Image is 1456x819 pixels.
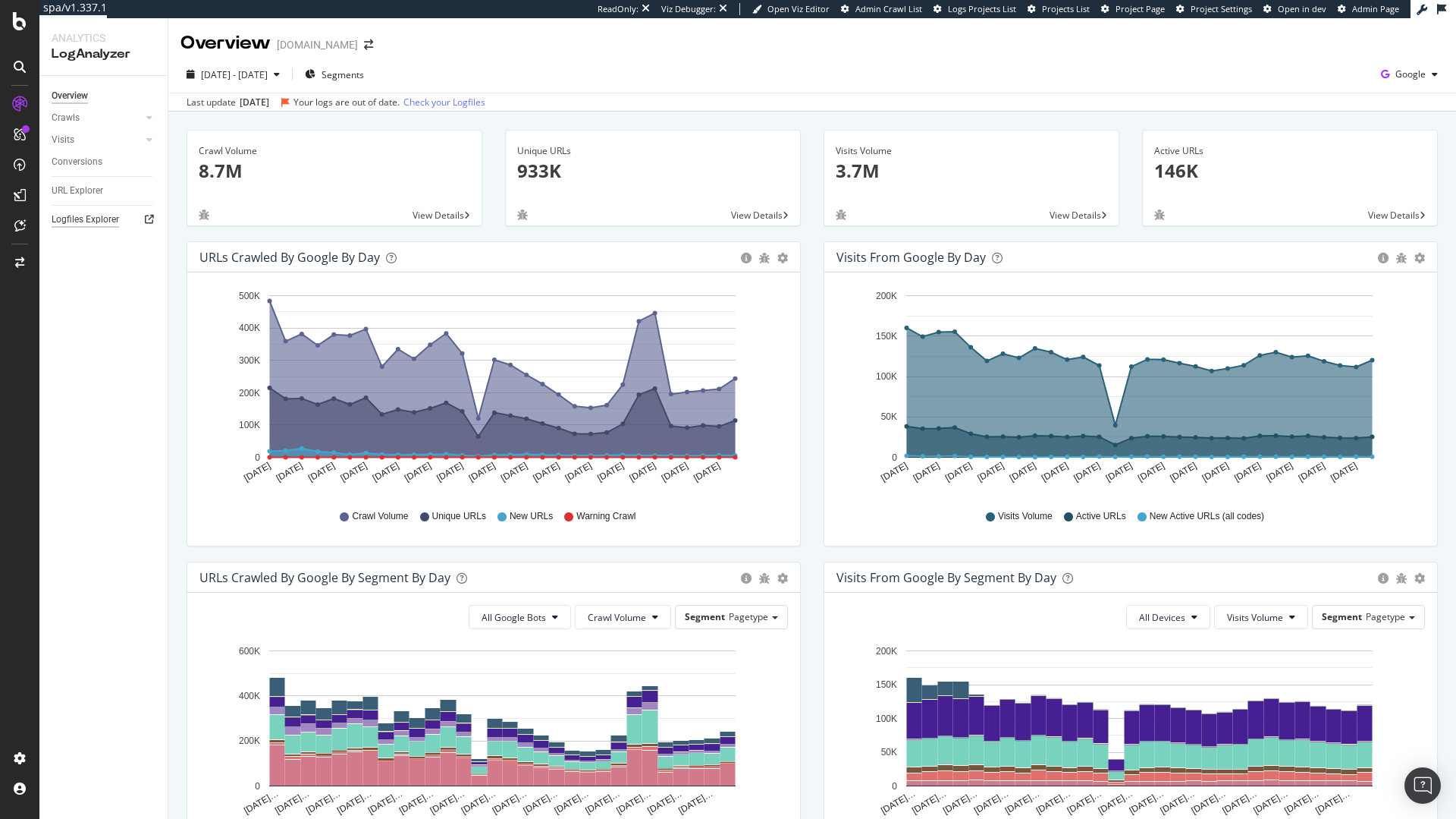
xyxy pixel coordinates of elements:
[1200,460,1231,484] text: [DATE]
[841,3,922,15] a: Admin Crawl List
[52,110,80,126] div: Crawls
[52,154,157,170] a: Conversions
[239,355,260,366] text: 300K
[1378,573,1389,584] div: circle-info
[1322,610,1362,623] span: Segment
[1072,460,1102,484] text: [DATE]
[876,291,897,301] text: 200K
[1139,611,1185,624] span: All Devices
[499,460,529,484] text: [DATE]
[998,510,1053,523] span: Visits Volume
[52,88,88,104] div: Overview
[352,510,408,523] span: Crawl Volume
[729,610,768,623] span: Pagetype
[876,679,897,690] text: 150K
[239,420,260,430] text: 100K
[1176,3,1252,15] a: Project Settings
[943,460,974,484] text: [DATE]
[1154,209,1165,220] div: bug
[199,285,783,496] div: A chart.
[752,3,830,15] a: Open Viz Editor
[741,253,752,263] div: circle-info
[1168,460,1198,484] text: [DATE]
[876,713,897,724] text: 100K
[255,781,260,792] text: 0
[881,412,897,423] text: 50K
[510,510,553,523] span: New URLs
[239,646,260,657] text: 600K
[403,460,433,484] text: [DATE]
[371,460,401,484] text: [DATE]
[731,209,783,222] span: View Details
[52,212,119,228] div: Logfiles Explorer
[517,144,789,158] div: Unique URLs
[836,250,986,265] div: Visits from Google by day
[275,460,305,484] text: [DATE]
[199,641,783,817] svg: A chart.
[239,736,260,747] text: 200K
[435,460,465,484] text: [DATE]
[879,460,909,484] text: [DATE]
[660,460,690,484] text: [DATE]
[52,154,102,170] div: Conversions
[892,781,897,792] text: 0
[1414,253,1425,263] div: gear
[934,3,1016,15] a: Logs Projects List
[413,209,464,222] span: View Details
[1395,68,1426,80] span: Google
[1008,460,1038,484] text: [DATE]
[180,30,271,56] div: Overview
[1028,3,1090,15] a: Projects List
[299,62,370,87] button: Segments
[575,605,671,629] button: Crawl Volume
[836,641,1420,817] svg: A chart.
[432,510,486,523] span: Unique URLs
[239,691,260,701] text: 400K
[1154,158,1426,184] p: 146K
[52,88,157,104] a: Overview
[52,212,157,228] a: Logfiles Explorer
[239,291,260,301] text: 500K
[52,183,103,199] div: URL Explorer
[836,158,1107,184] p: 3.7M
[628,460,658,484] text: [DATE]
[1404,767,1441,804] div: Open Intercom Messenger
[759,253,770,263] div: bug
[187,96,485,109] div: Last update
[1191,3,1252,14] span: Project Settings
[1263,3,1326,15] a: Open in dev
[52,132,142,148] a: Visits
[948,3,1016,14] span: Logs Projects List
[563,460,594,484] text: [DATE]
[912,460,942,484] text: [DATE]
[881,747,897,758] text: 50K
[338,460,369,484] text: [DATE]
[1297,460,1327,484] text: [DATE]
[467,460,497,484] text: [DATE]
[240,96,269,109] div: [DATE]
[692,460,722,484] text: [DATE]
[1040,460,1070,484] text: [DATE]
[199,209,209,220] div: bug
[1050,209,1101,222] span: View Details
[836,570,1056,585] div: Visits from Google By Segment By Day
[1101,3,1165,15] a: Project Page
[239,323,260,334] text: 400K
[598,3,639,15] div: ReadOnly:
[1368,209,1420,222] span: View Details
[1136,460,1166,484] text: [DATE]
[836,285,1420,496] svg: A chart.
[180,62,286,87] button: [DATE] - [DATE]
[876,331,897,342] text: 150K
[199,144,470,158] div: Crawl Volume
[975,460,1006,484] text: [DATE]
[52,46,155,63] div: LogAnalyzer
[517,158,789,184] p: 933K
[1414,573,1425,584] div: gear
[482,611,546,624] span: All Google Bots
[52,183,157,199] a: URL Explorer
[1116,3,1165,14] span: Project Page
